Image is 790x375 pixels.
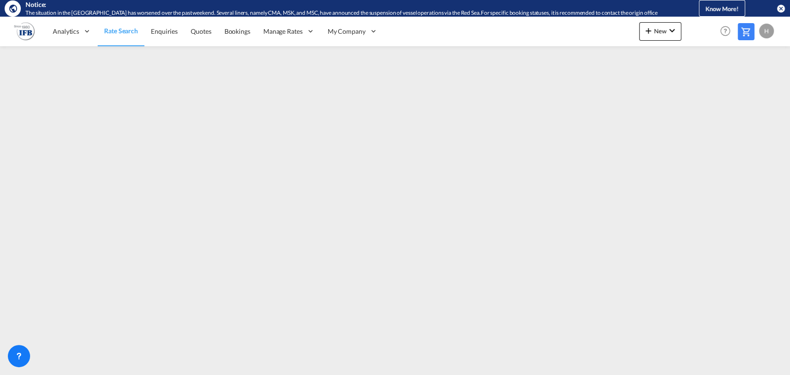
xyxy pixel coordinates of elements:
[98,16,144,46] a: Rate Search
[759,24,774,38] div: H
[184,16,218,46] a: Quotes
[328,27,366,36] span: My Company
[321,16,384,46] div: My Company
[8,4,18,13] md-icon: icon-earth
[705,5,739,12] span: Know More!
[151,27,178,35] span: Enquiries
[14,21,35,42] img: b628ab10256c11eeb52753acbc15d091.png
[218,16,257,46] a: Bookings
[639,22,681,41] button: icon-plus 400-fgNewicon-chevron-down
[191,27,211,35] span: Quotes
[53,27,79,36] span: Analytics
[25,9,668,17] div: The situation in the Red Sea has worsened over the past weekend. Several liners, namely CMA, MSK,...
[263,27,303,36] span: Manage Rates
[643,25,654,36] md-icon: icon-plus 400-fg
[144,16,184,46] a: Enquiries
[104,27,138,35] span: Rate Search
[666,25,678,36] md-icon: icon-chevron-down
[643,27,678,35] span: New
[224,27,250,35] span: Bookings
[46,16,98,46] div: Analytics
[717,23,733,39] span: Help
[717,23,738,40] div: Help
[257,16,321,46] div: Manage Rates
[776,4,785,13] button: icon-close-circle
